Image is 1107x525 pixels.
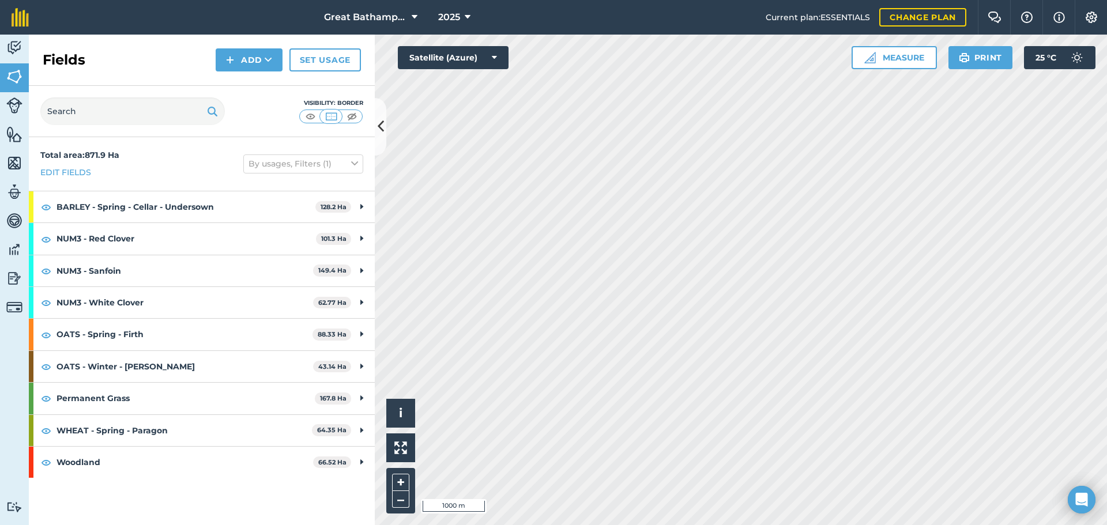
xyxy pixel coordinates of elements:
strong: Total area : 871.9 Ha [40,150,119,160]
img: svg+xml;base64,PHN2ZyB4bWxucz0iaHR0cDovL3d3dy53My5vcmcvMjAwMC9zdmciIHdpZHRoPSIxOCIgaGVpZ2h0PSIyNC... [41,296,51,309]
img: svg+xml;base64,PD94bWwgdmVyc2lvbj0iMS4wIiBlbmNvZGluZz0idXRmLTgiPz4KPCEtLSBHZW5lcmF0b3I6IEFkb2JlIE... [6,270,22,287]
div: Woodland66.52 Ha [29,447,375,478]
div: Visibility: Border [299,99,363,108]
strong: Woodland [57,447,313,478]
button: 25 °C [1024,46,1095,69]
img: svg+xml;base64,PHN2ZyB4bWxucz0iaHR0cDovL3d3dy53My5vcmcvMjAwMC9zdmciIHdpZHRoPSIxNyIgaGVpZ2h0PSIxNy... [1053,10,1065,24]
img: svg+xml;base64,PHN2ZyB4bWxucz0iaHR0cDovL3d3dy53My5vcmcvMjAwMC9zdmciIHdpZHRoPSIxOCIgaGVpZ2h0PSIyNC... [41,360,51,373]
img: svg+xml;base64,PD94bWwgdmVyc2lvbj0iMS4wIiBlbmNvZGluZz0idXRmLTgiPz4KPCEtLSBHZW5lcmF0b3I6IEFkb2JlIE... [6,183,22,201]
strong: 62.77 Ha [318,299,347,307]
div: NUM3 - Sanfoin149.4 Ha [29,255,375,286]
div: NUM3 - Red Clover101.3 Ha [29,223,375,254]
strong: NUM3 - Red Clover [57,223,316,254]
strong: NUM3 - Sanfoin [57,255,313,286]
img: svg+xml;base64,PHN2ZyB4bWxucz0iaHR0cDovL3d3dy53My5vcmcvMjAwMC9zdmciIHdpZHRoPSIxOCIgaGVpZ2h0PSIyNC... [41,264,51,278]
button: Measure [852,46,937,69]
img: svg+xml;base64,PD94bWwgdmVyc2lvbj0iMS4wIiBlbmNvZGluZz0idXRmLTgiPz4KPCEtLSBHZW5lcmF0b3I6IEFkb2JlIE... [6,39,22,56]
img: svg+xml;base64,PD94bWwgdmVyc2lvbj0iMS4wIiBlbmNvZGluZz0idXRmLTgiPz4KPCEtLSBHZW5lcmF0b3I6IEFkb2JlIE... [6,97,22,114]
strong: 88.33 Ha [318,330,347,338]
span: 25 ° C [1036,46,1056,69]
button: Print [948,46,1013,69]
button: Satellite (Azure) [398,46,509,69]
span: i [399,406,402,420]
a: Change plan [879,8,966,27]
img: svg+xml;base64,PHN2ZyB4bWxucz0iaHR0cDovL3d3dy53My5vcmcvMjAwMC9zdmciIHdpZHRoPSI1NiIgaGVpZ2h0PSI2MC... [6,68,22,85]
input: Search [40,97,225,125]
a: Set usage [289,48,361,71]
img: svg+xml;base64,PHN2ZyB4bWxucz0iaHR0cDovL3d3dy53My5vcmcvMjAwMC9zdmciIHdpZHRoPSIxNCIgaGVpZ2h0PSIyNC... [226,53,234,67]
div: BARLEY - Spring - Cellar - Undersown128.2 Ha [29,191,375,222]
strong: 66.52 Ha [318,458,347,466]
div: OATS - Winter - [PERSON_NAME]43.14 Ha [29,351,375,382]
strong: 64.35 Ha [317,426,347,434]
div: OATS - Spring - Firth88.33 Ha [29,319,375,350]
img: svg+xml;base64,PHN2ZyB4bWxucz0iaHR0cDovL3d3dy53My5vcmcvMjAwMC9zdmciIHdpZHRoPSIxOCIgaGVpZ2h0PSIyNC... [41,424,51,437]
strong: NUM3 - White Clover [57,287,313,318]
strong: OATS - Spring - Firth [57,319,312,350]
img: svg+xml;base64,PD94bWwgdmVyc2lvbj0iMS4wIiBlbmNvZGluZz0idXRmLTgiPz4KPCEtLSBHZW5lcmF0b3I6IEFkb2JlIE... [1065,46,1089,69]
img: svg+xml;base64,PHN2ZyB4bWxucz0iaHR0cDovL3d3dy53My5vcmcvMjAwMC9zdmciIHdpZHRoPSIxOCIgaGVpZ2h0PSIyNC... [41,232,51,246]
button: By usages, Filters (1) [243,154,363,173]
button: + [392,474,409,491]
span: Current plan : ESSENTIALS [766,11,870,24]
img: svg+xml;base64,PHN2ZyB4bWxucz0iaHR0cDovL3d3dy53My5vcmcvMjAwMC9zdmciIHdpZHRoPSIxOCIgaGVpZ2h0PSIyNC... [41,328,51,342]
img: Four arrows, one pointing top left, one top right, one bottom right and the last bottom left [394,441,407,454]
img: svg+xml;base64,PHN2ZyB4bWxucz0iaHR0cDovL3d3dy53My5vcmcvMjAwMC9zdmciIHdpZHRoPSIxOSIgaGVpZ2h0PSIyNC... [959,51,970,65]
h2: Fields [43,51,85,69]
strong: 149.4 Ha [318,266,347,274]
img: svg+xml;base64,PHN2ZyB4bWxucz0iaHR0cDovL3d3dy53My5vcmcvMjAwMC9zdmciIHdpZHRoPSI1MCIgaGVpZ2h0PSI0MC... [345,111,359,122]
img: svg+xml;base64,PHN2ZyB4bWxucz0iaHR0cDovL3d3dy53My5vcmcvMjAwMC9zdmciIHdpZHRoPSIxOCIgaGVpZ2h0PSIyNC... [41,455,51,469]
img: svg+xml;base64,PD94bWwgdmVyc2lvbj0iMS4wIiBlbmNvZGluZz0idXRmLTgiPz4KPCEtLSBHZW5lcmF0b3I6IEFkb2JlIE... [6,241,22,258]
img: Ruler icon [864,52,876,63]
strong: 128.2 Ha [321,203,347,211]
strong: 101.3 Ha [321,235,347,243]
strong: 43.14 Ha [318,362,347,371]
img: A cog icon [1085,12,1098,23]
img: svg+xml;base64,PHN2ZyB4bWxucz0iaHR0cDovL3d3dy53My5vcmcvMjAwMC9zdmciIHdpZHRoPSI1NiIgaGVpZ2h0PSI2MC... [6,126,22,143]
button: – [392,491,409,508]
img: fieldmargin Logo [12,8,29,27]
div: Open Intercom Messenger [1068,486,1095,513]
img: svg+xml;base64,PHN2ZyB4bWxucz0iaHR0cDovL3d3dy53My5vcmcvMjAwMC9zdmciIHdpZHRoPSIxOSIgaGVpZ2h0PSIyNC... [207,104,218,118]
strong: 167.8 Ha [320,394,347,402]
div: NUM3 - White Clover62.77 Ha [29,287,375,318]
img: svg+xml;base64,PHN2ZyB4bWxucz0iaHR0cDovL3d3dy53My5vcmcvMjAwMC9zdmciIHdpZHRoPSIxOCIgaGVpZ2h0PSIyNC... [41,200,51,214]
div: WHEAT - Spring - Paragon64.35 Ha [29,415,375,446]
img: svg+xml;base64,PD94bWwgdmVyc2lvbj0iMS4wIiBlbmNvZGluZz0idXRmLTgiPz4KPCEtLSBHZW5lcmF0b3I6IEFkb2JlIE... [6,299,22,315]
strong: WHEAT - Spring - Paragon [57,415,312,446]
button: Add [216,48,283,71]
strong: Permanent Grass [57,383,315,414]
img: svg+xml;base64,PHN2ZyB4bWxucz0iaHR0cDovL3d3dy53My5vcmcvMjAwMC9zdmciIHdpZHRoPSIxOCIgaGVpZ2h0PSIyNC... [41,391,51,405]
strong: BARLEY - Spring - Cellar - Undersown [57,191,315,222]
button: i [386,399,415,428]
img: svg+xml;base64,PD94bWwgdmVyc2lvbj0iMS4wIiBlbmNvZGluZz0idXRmLTgiPz4KPCEtLSBHZW5lcmF0b3I6IEFkb2JlIE... [6,501,22,512]
span: 2025 [438,10,460,24]
img: Two speech bubbles overlapping with the left bubble in the forefront [988,12,1001,23]
strong: OATS - Winter - [PERSON_NAME] [57,351,313,382]
img: svg+xml;base64,PHN2ZyB4bWxucz0iaHR0cDovL3d3dy53My5vcmcvMjAwMC9zdmciIHdpZHRoPSI1NiIgaGVpZ2h0PSI2MC... [6,154,22,172]
div: Permanent Grass167.8 Ha [29,383,375,414]
a: Edit fields [40,166,91,179]
img: A question mark icon [1020,12,1034,23]
span: Great Bathampton [324,10,407,24]
img: svg+xml;base64,PHN2ZyB4bWxucz0iaHR0cDovL3d3dy53My5vcmcvMjAwMC9zdmciIHdpZHRoPSI1MCIgaGVpZ2h0PSI0MC... [324,111,338,122]
img: svg+xml;base64,PHN2ZyB4bWxucz0iaHR0cDovL3d3dy53My5vcmcvMjAwMC9zdmciIHdpZHRoPSI1MCIgaGVpZ2h0PSI0MC... [303,111,318,122]
img: svg+xml;base64,PD94bWwgdmVyc2lvbj0iMS4wIiBlbmNvZGluZz0idXRmLTgiPz4KPCEtLSBHZW5lcmF0b3I6IEFkb2JlIE... [6,212,22,229]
